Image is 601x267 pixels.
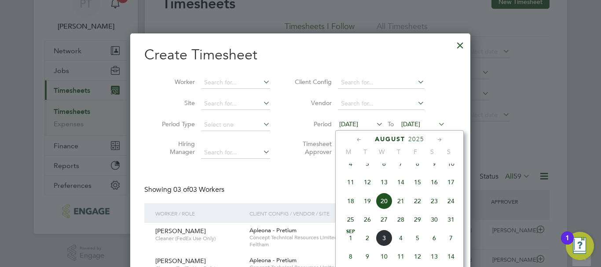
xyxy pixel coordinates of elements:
span: Concept Technical Resources Limited [249,234,386,241]
span: Apleona - Pretium [249,227,297,234]
span: 4 [392,230,409,246]
input: Select one [201,119,270,131]
span: 03 of [173,185,189,194]
span: 21 [392,193,409,209]
label: Timesheet Approver [292,140,332,156]
span: 25 [342,211,359,228]
span: 16 [426,174,443,190]
span: 5 [409,230,426,246]
span: M [340,148,357,156]
label: Client Config [292,78,332,86]
input: Search for... [201,98,270,110]
span: 27 [376,211,392,228]
span: 8 [409,155,426,172]
span: 22 [409,193,426,209]
span: 20 [376,193,392,209]
span: T [390,148,407,156]
label: Period [292,120,332,128]
input: Search for... [201,77,270,89]
span: 12 [409,248,426,265]
span: 26 [359,211,376,228]
span: 7 [443,230,459,246]
span: 23 [426,193,443,209]
label: Hiring Manager [155,140,195,156]
span: 14 [392,174,409,190]
span: [DATE] [401,120,420,128]
div: 1 [565,238,569,249]
span: 8 [342,248,359,265]
span: 11 [342,174,359,190]
span: 6 [376,155,392,172]
span: 15 [409,174,426,190]
input: Search for... [201,146,270,159]
span: 24 [443,193,459,209]
span: Apleona - Pretium [249,256,297,264]
span: 18 [342,193,359,209]
span: 9 [359,248,376,265]
span: 3 [376,230,392,246]
label: Worker [155,78,195,86]
span: To [385,118,396,130]
h2: Create Timesheet [144,46,456,64]
span: W [374,148,390,156]
span: S [440,148,457,156]
span: T [357,148,374,156]
span: 13 [376,174,392,190]
span: 31 [443,211,459,228]
span: 6 [426,230,443,246]
span: August [375,135,405,143]
span: 7 [392,155,409,172]
label: Vendor [292,99,332,107]
span: [PERSON_NAME] [155,257,206,265]
span: 4 [342,155,359,172]
span: 14 [443,248,459,265]
span: 03 Workers [173,185,224,194]
div: Worker / Role [153,203,247,223]
span: 9 [426,155,443,172]
label: Period Type [155,120,195,128]
span: 13 [426,248,443,265]
span: 2 [359,230,376,246]
span: 11 [392,248,409,265]
span: 29 [409,211,426,228]
span: 10 [443,155,459,172]
span: 10 [376,248,392,265]
input: Search for... [338,77,425,89]
span: 30 [426,211,443,228]
span: Sep [342,230,359,234]
span: Cleaner (FedEx Use Only) [155,235,243,242]
span: S [424,148,440,156]
span: 1 [342,230,359,246]
span: F [407,148,424,156]
label: Site [155,99,195,107]
span: 28 [392,211,409,228]
span: Feltham [249,241,386,248]
span: 2025 [408,135,424,143]
button: Open Resource Center, 1 new notification [566,232,594,260]
span: [PERSON_NAME] [155,227,206,235]
span: 17 [443,174,459,190]
span: [DATE] [339,120,358,128]
div: Client Config / Vendor / Site [247,203,388,223]
span: 12 [359,174,376,190]
input: Search for... [338,98,425,110]
div: Showing [144,185,226,194]
span: 5 [359,155,376,172]
span: 19 [359,193,376,209]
